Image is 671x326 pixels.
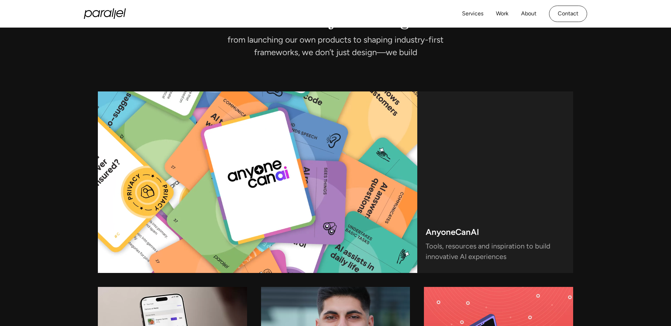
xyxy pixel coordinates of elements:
[496,9,508,19] a: Work
[98,91,573,273] a: AnyoneCanAITools, resources and inspiration to build innovative AI experiences
[549,6,587,22] a: Contact
[204,37,467,55] p: from launching our own products to shaping industry-first frameworks, we don’t just design—we build
[426,229,479,239] h3: AnyoneCanAI
[426,244,565,262] p: Tools, resources and inspiration to build innovative AI experiences
[84,8,126,19] a: home
[462,9,483,19] a: Services
[521,9,536,19] a: About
